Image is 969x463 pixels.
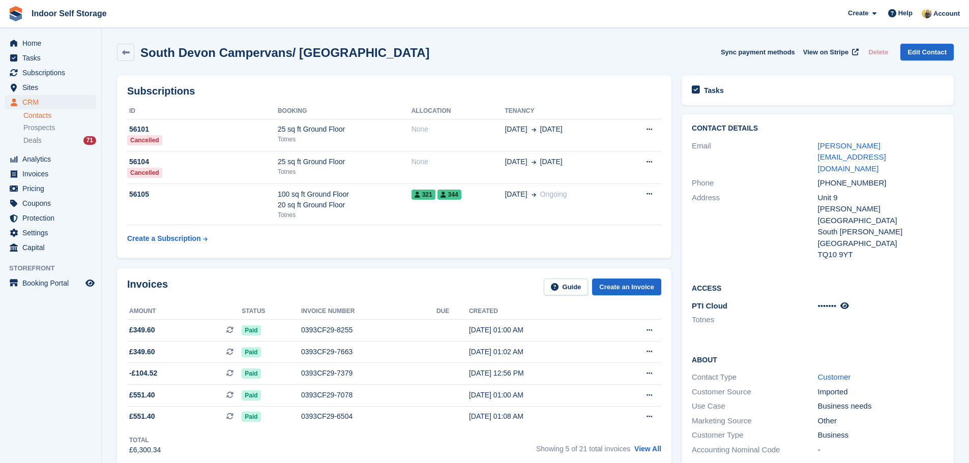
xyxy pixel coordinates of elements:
div: - [818,444,944,456]
span: 321 [412,190,435,200]
th: Due [436,303,469,320]
span: £349.60 [129,347,155,357]
span: Account [933,9,960,19]
span: Settings [22,226,83,240]
a: menu [5,211,96,225]
span: PTI Cloud [692,301,727,310]
span: £551.40 [129,411,155,422]
div: Contact Type [692,372,817,383]
span: View on Stripe [803,47,848,57]
th: Booking [278,103,412,119]
div: 25 sq ft Ground Floor [278,124,412,135]
span: Protection [22,211,83,225]
div: [PHONE_NUMBER] [818,177,944,189]
span: Deals [23,136,42,145]
div: [GEOGRAPHIC_DATA] [818,238,944,250]
h2: Invoices [127,279,168,295]
a: Create a Subscription [127,229,208,248]
div: 100 sq ft Ground Floor 20 sq ft Ground Floor [278,189,412,210]
th: ID [127,103,278,119]
a: menu [5,167,96,181]
span: £551.40 [129,390,155,400]
div: 25 sq ft Ground Floor [278,157,412,167]
a: menu [5,66,96,80]
th: Created [469,303,607,320]
span: CRM [22,95,83,109]
h2: Subscriptions [127,85,661,97]
a: Prospects [23,122,96,133]
div: 0393CF29-7663 [301,347,436,357]
h2: Contact Details [692,125,944,133]
span: Paid [242,412,260,422]
div: [DATE] 01:00 AM [469,325,607,335]
span: £349.60 [129,325,155,335]
div: Email [692,140,817,175]
span: [DATE] [540,157,563,167]
img: Jo Moon [922,8,932,18]
a: Contacts [23,111,96,120]
div: Accounting Nominal Code [692,444,817,456]
a: menu [5,276,96,290]
span: Showing 5 of 21 total invoices [536,445,630,453]
span: Create [848,8,868,18]
a: menu [5,51,96,65]
span: Tasks [22,51,83,65]
div: [DATE] 01:08 AM [469,411,607,422]
div: Business needs [818,400,944,412]
div: 0393CF29-6504 [301,411,436,422]
a: menu [5,196,96,210]
div: Totnes [278,167,412,176]
span: [DATE] [505,124,527,135]
h2: South Devon Campervans/ [GEOGRAPHIC_DATA] [140,46,430,59]
div: Marketing Source [692,415,817,427]
div: £6,300.34 [129,445,161,455]
span: -£104.52 [129,368,157,379]
div: 56104 [127,157,278,167]
h2: Access [692,283,944,293]
span: Invoices [22,167,83,181]
div: Unit 9 [818,192,944,204]
div: 56101 [127,124,278,135]
img: stora-icon-8386f47178a22dfd0bd8f6a31ec36ba5ce8667c1dd55bd0f319d3a0aa187defe.svg [8,6,23,21]
span: Sites [22,80,83,95]
a: Indoor Self Storage [27,5,111,22]
button: Delete [864,44,892,60]
a: menu [5,181,96,196]
div: Create a Subscription [127,233,201,244]
button: Sync payment methods [721,44,795,60]
span: ••••••• [818,301,837,310]
div: [DATE] 01:02 AM [469,347,607,357]
div: Address [692,192,817,261]
h2: About [692,354,944,364]
div: 56105 [127,189,278,200]
div: South [PERSON_NAME] [818,226,944,238]
span: Home [22,36,83,50]
div: Phone [692,177,817,189]
a: View on Stripe [799,44,861,60]
a: View All [634,445,661,453]
div: None [412,157,505,167]
span: Pricing [22,181,83,196]
span: Ongoing [540,190,567,198]
a: Customer [818,373,851,381]
span: Help [898,8,913,18]
div: TQ10 9YT [818,249,944,261]
span: Analytics [22,152,83,166]
div: 0393CF29-8255 [301,325,436,335]
span: Booking Portal [22,276,83,290]
span: Paid [242,325,260,335]
a: menu [5,240,96,255]
span: Capital [22,240,83,255]
a: Create an Invoice [592,279,661,295]
div: Totnes [278,210,412,220]
div: Customer Type [692,429,817,441]
div: Customer Source [692,386,817,398]
span: [DATE] [540,124,563,135]
th: Tenancy [505,103,621,119]
li: Totnes [692,314,817,326]
div: None [412,124,505,135]
span: 344 [437,190,461,200]
th: Amount [127,303,242,320]
div: [DATE] 12:56 PM [469,368,607,379]
div: Use Case [692,400,817,412]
